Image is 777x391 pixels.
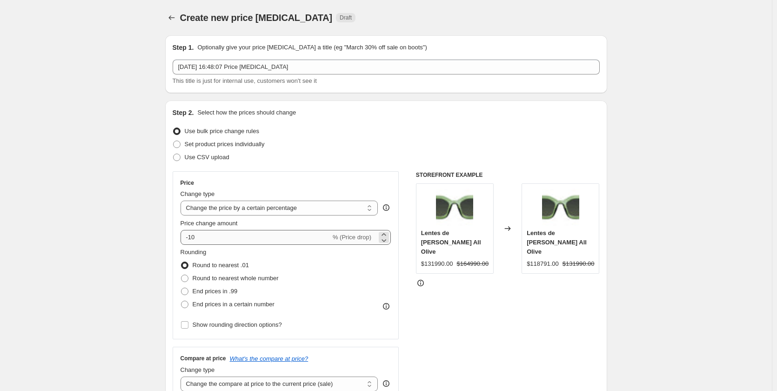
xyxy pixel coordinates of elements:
input: 30% off holiday sale [173,60,600,74]
span: Use bulk price change rules [185,128,259,135]
h6: STOREFRONT EXAMPLE [416,171,600,179]
strike: $131990.00 [563,259,595,269]
span: Round to nearest .01 [193,262,249,269]
img: azalee-all-olive-frontal_1280x.progressive_389d0da8-3a67-4741-8cac-c399679cc047_80x.webp [542,189,579,226]
div: help [382,379,391,388]
p: Select how the prices should change [197,108,296,117]
span: Show rounding direction options? [193,321,282,328]
div: $131990.00 [421,259,453,269]
span: This title is just for internal use, customers won't see it [173,77,317,84]
p: Optionally give your price [MEDICAL_DATA] a title (eg "March 30% off sale on boots") [197,43,427,52]
h3: Compare at price [181,355,226,362]
input: -15 [181,230,331,245]
button: What's the compare at price? [230,355,308,362]
strike: $164990.00 [456,259,489,269]
span: End prices in .99 [193,288,238,295]
span: Lentes de [PERSON_NAME] All Olive [421,229,481,255]
span: Change type [181,190,215,197]
div: help [382,203,391,212]
span: Create new price [MEDICAL_DATA] [180,13,333,23]
h2: Step 2. [173,108,194,117]
h3: Price [181,179,194,187]
div: $118791.00 [527,259,559,269]
span: Change type [181,366,215,373]
span: Rounding [181,249,207,256]
span: % (Price drop) [333,234,371,241]
img: azalee-all-olive-frontal_1280x.progressive_389d0da8-3a67-4741-8cac-c399679cc047_80x.webp [436,189,473,226]
button: Price change jobs [165,11,178,24]
h2: Step 1. [173,43,194,52]
span: Draft [340,14,352,21]
span: Round to nearest whole number [193,275,279,282]
span: Set product prices individually [185,141,265,148]
span: Lentes de [PERSON_NAME] All Olive [527,229,587,255]
span: End prices in a certain number [193,301,275,308]
span: Price change amount [181,220,238,227]
span: Use CSV upload [185,154,229,161]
